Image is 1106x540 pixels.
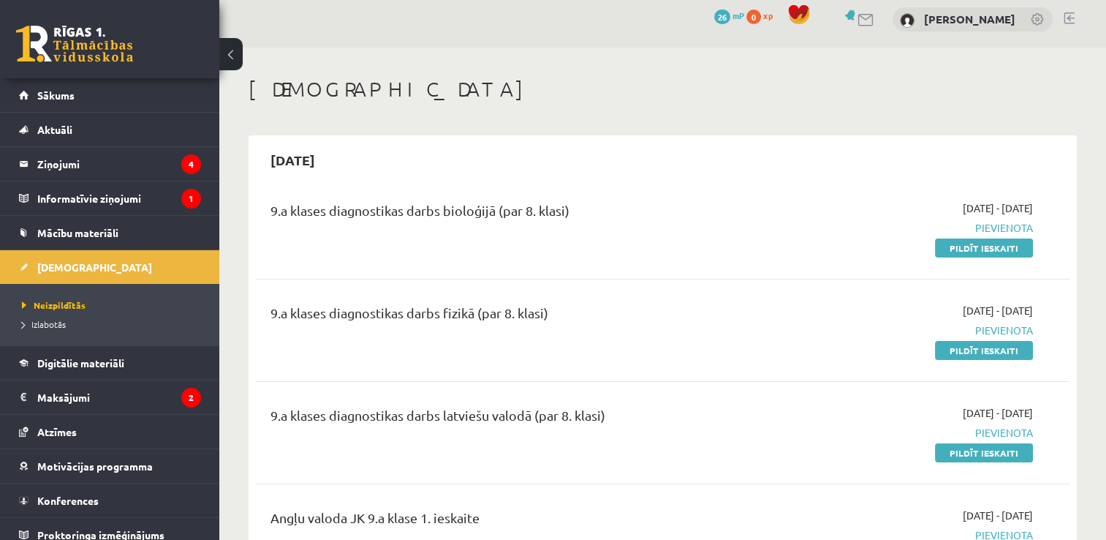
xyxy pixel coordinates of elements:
[37,181,201,215] legend: Informatīvie ziņojumi
[900,13,914,28] img: Ivanda Kokina
[22,299,86,311] span: Neizpildītās
[37,425,77,438] span: Atzīmes
[270,200,771,228] div: 9.a klases diagnostikas darbs bioloģijā (par 8. klasi)
[256,143,330,177] h2: [DATE]
[270,508,771,535] div: Angļu valoda JK 9.a klase 1. ieskaite
[37,123,72,136] span: Aktuāli
[793,220,1033,236] span: Pievienota
[181,388,201,408] i: 2
[732,10,744,21] span: mP
[19,216,201,250] a: Mācību materiāli
[19,415,201,449] a: Atzīmes
[924,12,1015,26] a: [PERSON_NAME]
[793,425,1033,440] span: Pievienota
[746,10,761,24] span: 0
[19,147,201,181] a: Ziņojumi4
[270,303,771,330] div: 9.a klases diagnostikas darbs fizikā (par 8. klasi)
[22,318,66,330] span: Izlabotās
[935,341,1033,360] a: Pildīt ieskaiti
[935,443,1033,462] a: Pildīt ieskaiti
[714,10,730,24] span: 26
[37,89,75,102] span: Sākums
[249,77,1077,102] h1: [DEMOGRAPHIC_DATA]
[37,380,201,414] legend: Maksājumi
[714,10,744,21] a: 26 mP
[19,449,201,483] a: Motivācijas programma
[963,200,1033,216] span: [DATE] - [DATE]
[22,299,205,312] a: Neizpildītās
[37,260,152,274] span: [DEMOGRAPHIC_DATA]
[19,380,201,414] a: Maksājumi2
[746,10,780,21] a: 0 xp
[181,154,201,174] i: 4
[19,78,201,112] a: Sākums
[19,250,201,284] a: [DEMOGRAPHIC_DATA]
[763,10,773,21] span: xp
[37,356,124,370] span: Digitālie materiāli
[793,323,1033,338] span: Pievienota
[181,189,201,209] i: 1
[37,494,99,507] span: Konferences
[935,239,1033,258] a: Pildīt ieskaiti
[19,346,201,380] a: Digitālie materiāli
[37,147,201,181] legend: Ziņojumi
[19,181,201,215] a: Informatīvie ziņojumi1
[963,303,1033,318] span: [DATE] - [DATE]
[22,318,205,331] a: Izlabotās
[37,226,118,239] span: Mācību materiāli
[37,460,153,473] span: Motivācijas programma
[963,508,1033,523] span: [DATE] - [DATE]
[16,26,133,62] a: Rīgas 1. Tālmācības vidusskola
[963,405,1033,421] span: [DATE] - [DATE]
[270,405,771,432] div: 9.a klases diagnostikas darbs latviešu valodā (par 8. klasi)
[19,113,201,146] a: Aktuāli
[19,484,201,517] a: Konferences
